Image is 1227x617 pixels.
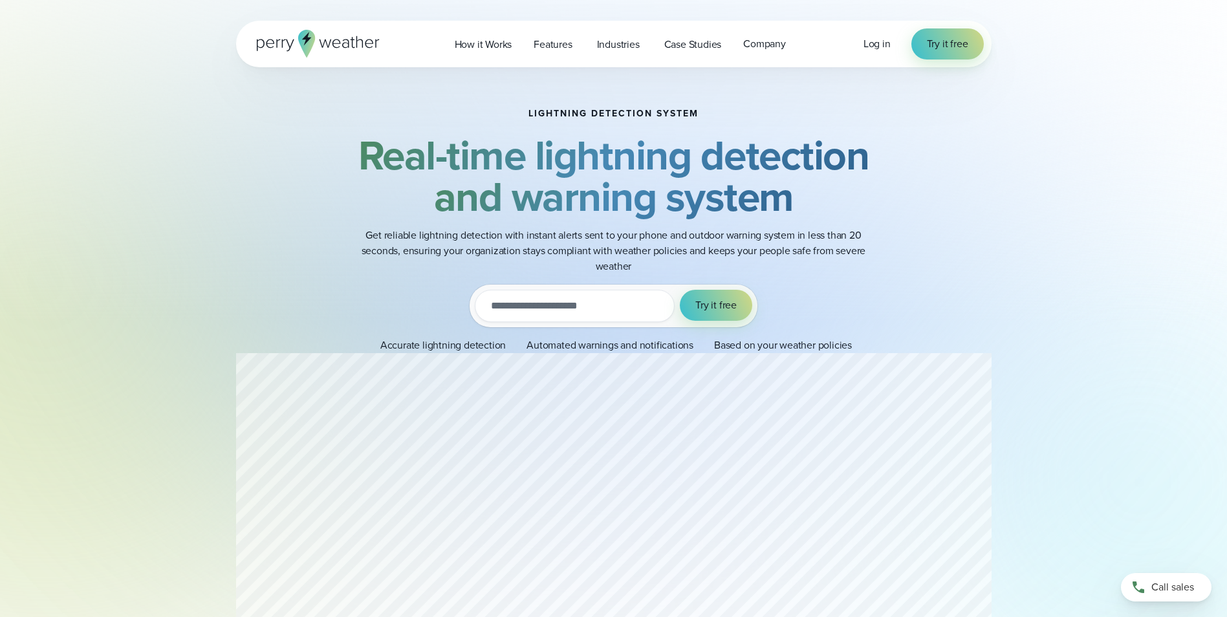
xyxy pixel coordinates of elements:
span: Industries [597,37,640,52]
p: Automated warnings and notifications [527,338,693,353]
p: Get reliable lightning detection with instant alerts sent to your phone and outdoor warning syste... [355,228,873,274]
a: How it Works [444,31,523,58]
span: Call sales [1151,579,1194,595]
span: Try it free [695,298,737,313]
span: How it Works [455,37,512,52]
a: Log in [863,36,891,52]
p: Based on your weather policies [714,338,852,353]
span: Log in [863,36,891,51]
p: Accurate lightning detection [380,338,506,353]
strong: Real-time lightning detection and warning system [358,125,869,227]
a: Try it free [911,28,984,60]
span: Features [534,37,572,52]
span: Company [743,36,786,52]
a: Case Studies [653,31,733,58]
button: Try it free [680,290,752,321]
h1: Lightning detection system [528,109,699,119]
a: Call sales [1121,573,1211,601]
span: Try it free [927,36,968,52]
span: Case Studies [664,37,722,52]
